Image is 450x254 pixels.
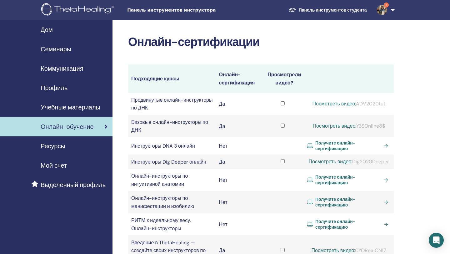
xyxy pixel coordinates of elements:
[41,64,83,73] font: Коммуникация
[41,26,53,34] font: Дом
[352,158,389,165] font: Dig2020Deeper
[312,100,356,107] a: Посмотреть видео:
[219,143,227,149] font: Нет
[307,174,391,185] a: Получите онлайн-сертификацию
[41,45,71,53] font: Семинары
[315,219,355,230] font: Получите онлайн-сертификацию
[356,100,385,107] font: ADV2020tut
[219,71,255,86] font: Онлайн-сертификация
[284,4,372,16] a: Панель инструментов студента
[429,233,444,248] div: Открытый Интерком Мессенджер
[219,247,225,254] font: Да
[315,140,355,151] font: Получите онлайн-сертификацию
[315,196,355,208] font: Получите онлайн-сертификацию
[386,3,387,7] font: 1
[41,3,116,17] img: logo.png
[312,247,355,254] a: Посмотреть видео:
[41,123,94,131] font: Онлайн-обучение
[377,5,387,15] img: default.jpg
[315,174,355,185] font: Получите онлайн-сертификацию
[131,173,188,187] font: Онлайн-инструкторы по интуитивной анатомии
[219,101,225,107] font: Да
[219,199,227,206] font: Нет
[219,177,227,183] font: Нет
[219,123,225,130] font: Да
[131,159,206,165] font: Инструкторы Dig Deeper онлайн
[131,195,194,209] font: Онлайн-инструкторы по манифестации и изобилию
[289,7,296,13] img: graduation-cap-white.svg
[356,123,385,129] font: Y3SOnl!ne8$
[131,97,212,111] font: Продвинутые онлайн-инструкторы по ДНК
[41,142,65,150] font: Ресурсы
[131,143,195,149] font: Инструкторы DNA 3 онлайн
[307,140,391,151] a: Получите онлайн-сертификацию
[127,8,216,13] font: Панель инструментов инструктора
[41,103,100,111] font: Учебные материалы
[131,217,191,231] font: РИТМ к идеальному весу. Онлайн-инструкторы
[219,221,227,228] font: Нет
[267,71,301,86] font: Просмотрели видео?
[131,119,208,133] font: Базовые онлайн-инструкторы по ДНК
[131,75,179,82] font: Подходящие курсы
[355,247,386,254] font: CYORealON17
[41,161,67,170] font: Мой счет
[307,219,391,230] a: Получите онлайн-сертификацию
[219,159,225,165] font: Да
[41,181,106,189] font: Выделенный профиль
[313,123,357,129] a: Посмотреть видео:
[309,158,352,165] a: Посмотреть видео:
[299,7,367,13] font: Панель инструментов студента
[307,196,391,208] a: Получите онлайн-сертификацию
[128,34,260,50] font: Онлайн-сертификации
[41,84,67,92] font: Профиль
